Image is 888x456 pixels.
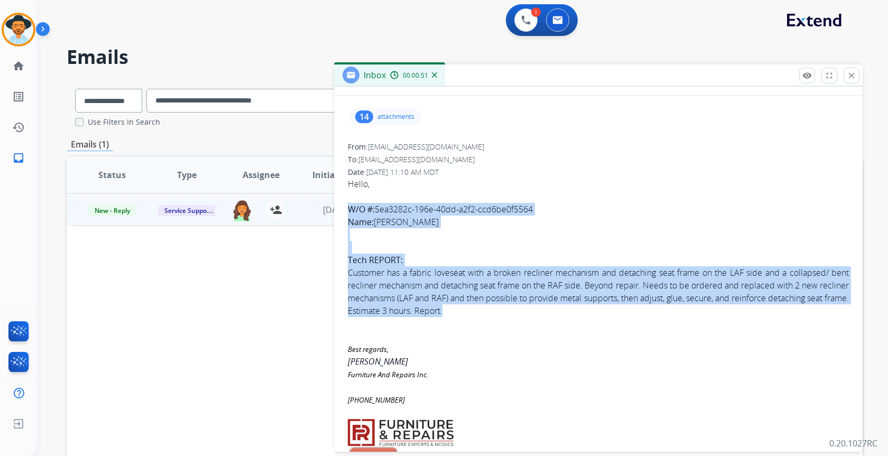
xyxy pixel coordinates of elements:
span: Status [98,169,126,181]
span: Initial Date [312,169,360,181]
span: [PHONE_NUMBER] [348,395,405,405]
mat-icon: inbox [12,152,25,164]
mat-icon: fullscreen [825,71,834,80]
p: Emails (1) [67,138,113,151]
span: 00:00:51 [403,71,428,80]
span: ccd6be0f5564 [478,203,533,215]
mat-icon: remove_red_eye [802,71,812,80]
span: Inbox [364,69,386,81]
img: AIorK4zXmPUgG7hGpHV_BxU_XCVNlpMzOvibK1YVEbICyByeLNfEEH6j3F4mZRyoXpAPf4r0e1gPqDYETrmS [348,419,454,446]
div: To: [348,154,849,165]
span: Assignee [243,169,280,181]
span: Furniture And Repairs Inc. [348,370,428,379]
span: 5ea3282c [375,203,412,215]
mat-icon: history [12,121,25,134]
div: - - - - [348,203,849,216]
span: a2f2 [459,203,475,215]
span: Type [177,169,197,181]
div: Customer has a fabric loveseat with a broken recliner mechanism and detaching seat frame on the L... [348,266,849,330]
h2: Emails [67,46,863,68]
div: Hello, [348,178,849,190]
font: [PERSON_NAME] [348,343,428,405]
div: 14 [355,110,373,123]
div: Date: [348,167,849,178]
span: 196e [414,203,433,215]
b: Name: [348,216,374,228]
div: [PERSON_NAME] [348,216,849,228]
span: 40dd [436,203,456,215]
div: From: [348,142,849,152]
label: Use Filters In Search [88,117,160,127]
mat-icon: list_alt [12,90,25,103]
div: 1 [531,7,541,17]
mat-icon: person_add [270,203,282,216]
mat-icon: home [12,60,25,72]
span: [EMAIL_ADDRESS][DOMAIN_NAME] [368,142,484,152]
span: [EMAIL_ADDRESS][DOMAIN_NAME] [358,154,475,164]
img: avatar [4,15,33,44]
mat-icon: close [847,71,856,80]
img: agent-avatar [232,199,253,221]
span: [DATE] 11:10 AM MDT [366,167,439,177]
span: Service Support [158,205,218,216]
span: [DATE] [323,204,349,216]
b: W/O #: [348,203,375,215]
span: Best regards, [348,345,388,354]
span: New - Reply [88,205,136,216]
p: 0.20.1027RC [829,437,877,450]
p: attachments [377,113,414,121]
b: Tech REPORT: [348,254,403,266]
